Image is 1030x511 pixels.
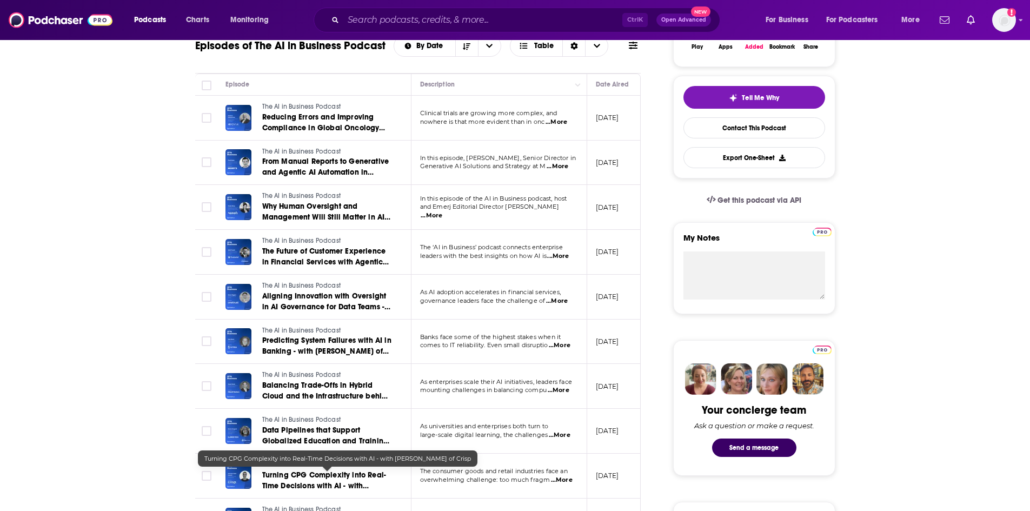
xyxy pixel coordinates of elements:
[992,8,1016,32] span: Logged in as james.parsons
[729,94,737,102] img: tell me why sparkle
[596,247,619,256] p: [DATE]
[596,78,629,91] div: Date Aired
[894,11,933,29] button: open menu
[622,13,648,27] span: Ctrl K
[992,8,1016,32] img: User Profile
[134,12,166,28] span: Podcasts
[262,381,391,422] span: Balancing Trade-Offs in Hybrid Cloud and the Infrastructure behind Scalable AI - with [PERSON_NAM...
[324,8,730,32] div: Search podcasts, credits, & more...
[549,341,570,350] span: ...More
[803,44,818,50] div: Share
[420,195,567,202] span: In this episode of the AI in Business podcast, host
[547,162,568,171] span: ...More
[766,12,808,28] span: For Business
[202,113,211,123] span: Toggle select row
[420,203,559,210] span: and Emerj Editorial Director [PERSON_NAME]
[416,42,447,50] span: By Date
[262,112,388,154] span: Reducing Errors and Improving Compliance in Global Oncology Programs - with [PERSON_NAME] at IQVI...
[262,416,341,423] span: The AI in Business Podcast
[694,421,814,430] div: Ask a question or make a request.
[262,156,392,178] a: From Manual Reports to Generative and Agentic AI Automation in Finance - with [PERSON_NAME] of [P...
[683,147,825,168] button: Export One-Sheet
[721,363,752,395] img: Barbara Profile
[683,233,825,251] label: My Notes
[420,78,455,91] div: Description
[262,291,392,313] a: Aligning Innovation with Oversight in AI Governance for Data Teams - with [PERSON_NAME] of OneTrust
[596,158,619,167] p: [DATE]
[262,201,392,223] a: Why Human Oversight and Management Will Still Matter in AI-Driven Pharma Operations - with [PERSO...
[262,470,387,501] span: Turning CPG Complexity into Real-Time Decisions with AI - with [PERSON_NAME] of Crisp
[596,113,619,122] p: [DATE]
[202,247,211,257] span: Toggle select row
[813,228,832,236] img: Podchaser Pro
[230,12,269,28] span: Monitoring
[420,154,576,162] span: In this episode, [PERSON_NAME], Senior Director in
[420,333,561,341] span: Banks face some of the highest stakes when it
[202,202,211,212] span: Toggle select row
[717,196,801,205] span: Get this podcast via API
[683,117,825,138] a: Contact This Podcast
[1007,8,1016,17] svg: Add a profile image
[420,378,572,386] span: As enterprises scale their AI initiatives, leaders face
[935,11,954,29] a: Show notifications dropdown
[547,252,569,261] span: ...More
[420,341,548,349] span: comes to IT reliability. Even small disruptio
[685,363,716,395] img: Sydney Profile
[698,187,810,214] a: Get this podcast via API
[819,11,894,29] button: open menu
[225,78,250,91] div: Episode
[702,403,806,417] div: Your concierge team
[792,363,823,395] img: Jon Profile
[826,12,878,28] span: For Podcasters
[262,327,341,334] span: The AI in Business Podcast
[262,237,341,244] span: The AI in Business Podcast
[683,86,825,109] button: tell me why sparkleTell Me Why
[756,363,788,395] img: Jules Profile
[692,44,703,50] div: Play
[712,439,796,457] button: Send a message
[596,426,619,435] p: [DATE]
[202,471,211,481] span: Toggle select row
[562,36,585,56] div: Sort Direction
[962,11,979,29] a: Show notifications dropdown
[455,36,478,56] button: Sort Direction
[572,78,584,91] button: Column Actions
[262,415,392,425] a: The AI in Business Podcast
[420,162,546,170] span: Generative AI Solutions and Strategy at M
[548,386,569,395] span: ...More
[262,148,341,155] span: The AI in Business Podcast
[551,476,573,485] span: ...More
[262,246,392,268] a: The Future of Customer Experience in Financial Services with Agentic AI - with [PERSON_NAME] of P...
[420,109,557,117] span: Clinical trials are growing more complex, and
[204,455,471,462] span: Turning CPG Complexity into Real-Time Decisions with AI - with [PERSON_NAME] of Crisp
[343,11,622,29] input: Search podcasts, credits, & more...
[262,371,341,379] span: The AI in Business Podcast
[262,236,392,246] a: The AI in Business Podcast
[262,335,392,357] a: Predicting System Failures with AI in Banking - with [PERSON_NAME] of Vitria Technology
[195,39,386,52] h1: Episodes of The AI in Business Podcast
[769,44,795,50] div: Bookmark
[992,8,1016,32] button: Show profile menu
[901,12,920,28] span: More
[262,112,392,134] a: Reducing Errors and Improving Compliance in Global Oncology Programs - with [PERSON_NAME] at IQVI...
[510,35,609,57] button: Choose View
[262,147,392,157] a: The AI in Business Podcast
[202,292,211,302] span: Toggle select row
[186,12,209,28] span: Charts
[9,10,112,30] img: Podchaser - Follow, Share and Rate Podcasts
[420,386,547,394] span: mounting challenges in balancing compu
[262,202,391,243] span: Why Human Oversight and Management Will Still Matter in AI-Driven Pharma Operations - with [PERSO...
[546,118,567,127] span: ...More
[549,431,570,440] span: ...More
[813,344,832,354] a: Pro website
[262,426,389,478] span: Data Pipelines that Support Globalized Education and Training Programs - with [PERSON_NAME] of th...
[661,17,706,23] span: Open Advanced
[262,336,391,367] span: Predicting System Failures with AI in Banking - with [PERSON_NAME] of Vitria Technology
[262,470,392,492] a: Turning CPG Complexity into Real-Time Decisions with AI - with [PERSON_NAME] of Crisp
[596,337,619,346] p: [DATE]
[262,247,389,288] span: The Future of Customer Experience in Financial Services with Agentic AI - with [PERSON_NAME] of P...
[262,291,391,322] span: Aligning Innovation with Oversight in AI Governance for Data Teams - with [PERSON_NAME] of OneTrust
[262,370,392,380] a: The AI in Business Podcast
